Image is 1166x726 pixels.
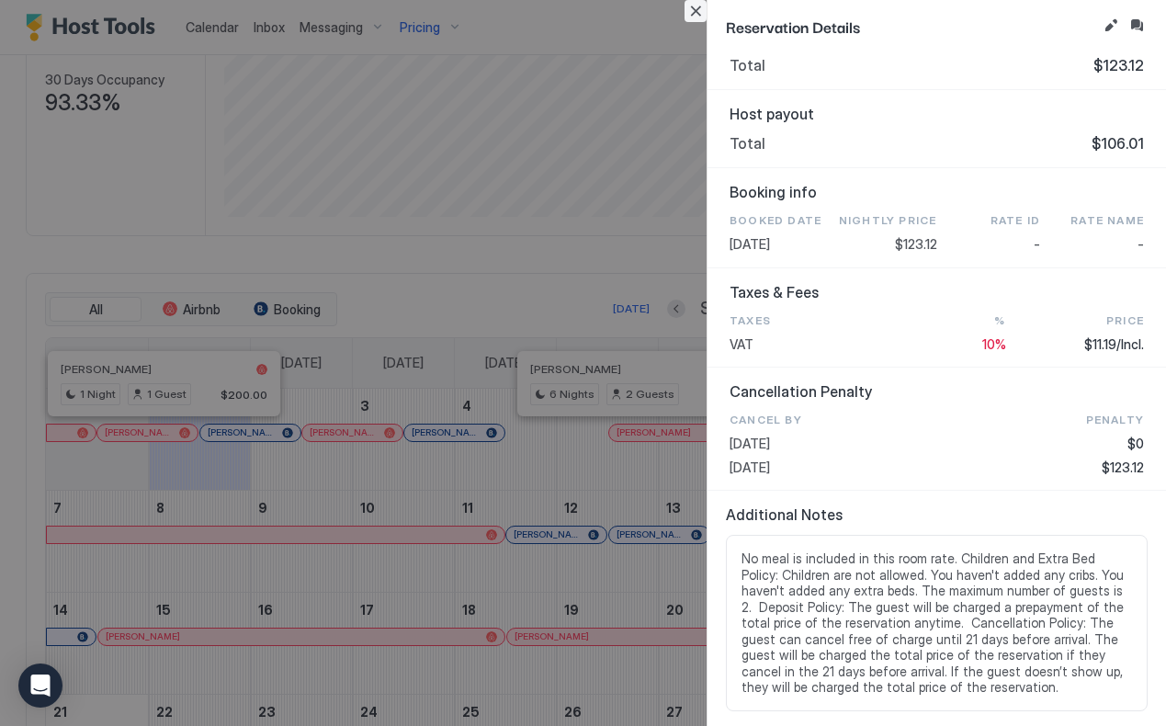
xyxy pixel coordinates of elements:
span: [DATE] [730,459,937,476]
span: Penalty [1086,412,1144,428]
span: Total [730,56,765,74]
div: Open Intercom Messenger [18,664,62,708]
span: $0 [1127,436,1144,452]
span: Rate Name [1070,212,1144,229]
span: $11.19/Incl. [1084,336,1144,353]
span: Taxes [730,312,867,329]
span: $123.12 [1093,56,1144,74]
span: $106.01 [1092,134,1144,153]
span: Host payout [730,105,1144,123]
span: % [994,312,1005,329]
span: Nightly Price [839,212,937,229]
span: Booked Date [730,212,833,229]
span: [DATE] [730,436,937,452]
span: $123.12 [1102,459,1144,476]
span: VAT [730,336,867,353]
span: Rate ID [991,212,1040,229]
span: Taxes & Fees [730,283,1144,301]
span: 10% [982,336,1006,353]
button: Edit reservation [1100,15,1122,37]
span: Total [730,134,765,153]
span: Cancellation Penalty [730,382,1144,401]
span: Booking info [730,183,1144,201]
span: CANCEL BY [730,412,937,428]
span: No meal is included in this room rate. Children and Extra Bed Policy: Children are not allowed. Y... [741,550,1132,696]
span: [DATE] [730,236,833,253]
span: $123.12 [895,236,937,253]
span: - [1034,236,1040,253]
span: Additional Notes [726,505,1148,524]
span: - [1138,236,1144,253]
span: Price [1106,312,1144,329]
span: Reservation Details [726,15,1096,38]
button: Inbox [1126,15,1148,37]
